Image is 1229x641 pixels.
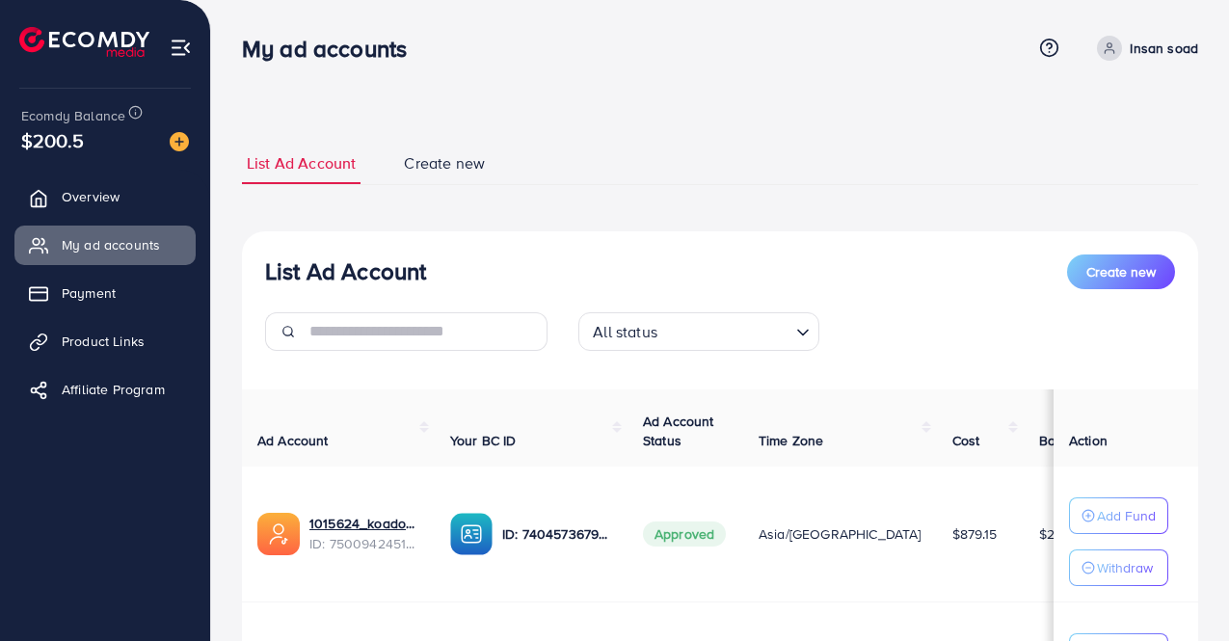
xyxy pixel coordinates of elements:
h3: My ad accounts [242,35,422,63]
span: Ad Account Status [643,412,714,450]
span: $879.15 [952,524,998,544]
img: menu [170,37,192,59]
span: Cost [952,431,980,450]
span: Overview [62,187,120,206]
span: My ad accounts [62,235,160,254]
span: List Ad Account [247,152,356,174]
span: Time Zone [759,431,823,450]
span: Affiliate Program [62,380,165,399]
a: Payment [14,274,196,312]
iframe: Chat [1147,554,1215,627]
span: Balance [1039,431,1090,450]
p: Add Fund [1097,504,1156,527]
h3: List Ad Account [265,257,426,285]
span: Your BC ID [450,431,517,450]
span: Create new [404,152,485,174]
p: Withdraw [1097,556,1153,579]
img: ic-ba-acc.ded83a64.svg [450,513,493,555]
img: image [170,132,189,151]
button: Withdraw [1069,549,1168,586]
span: Approved [643,521,726,547]
span: Ad Account [257,431,329,450]
span: $200.5 [21,126,84,154]
span: All status [589,318,661,346]
a: Overview [14,177,196,216]
img: ic-ads-acc.e4c84228.svg [257,513,300,555]
span: Asia/[GEOGRAPHIC_DATA] [759,524,922,544]
button: Add Fund [1069,497,1168,534]
a: My ad accounts [14,226,196,264]
span: ID: 7500942451029606417 [309,534,419,553]
a: Affiliate Program [14,370,196,409]
a: 1015624_koadok_1746449263868 [309,514,419,533]
div: Search for option [578,312,819,351]
a: Product Links [14,322,196,361]
input: Search for option [663,314,788,346]
a: Insan soad [1089,36,1198,61]
span: Product Links [62,332,145,351]
span: Payment [62,283,116,303]
div: <span class='underline'>1015624_koadok_1746449263868</span></br>7500942451029606417 [309,514,419,553]
span: Action [1069,431,1108,450]
p: Insan soad [1130,37,1198,60]
span: Ecomdy Balance [21,106,125,125]
span: Create new [1086,262,1156,281]
img: logo [19,27,149,57]
button: Create new [1067,254,1175,289]
span: $2.44 [1039,524,1074,544]
p: ID: 7404573679537061904 [502,522,612,546]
